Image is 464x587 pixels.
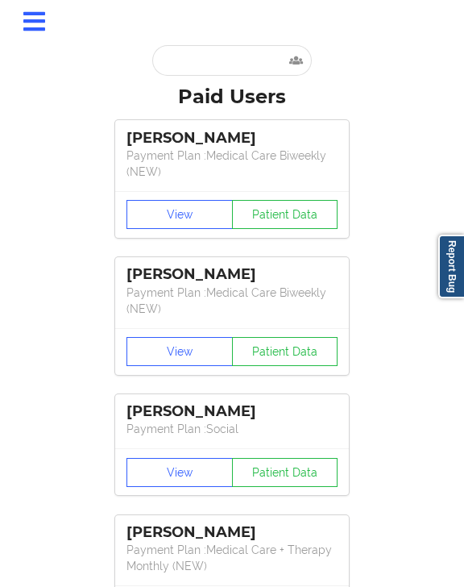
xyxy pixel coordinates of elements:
[126,402,338,421] div: [PERSON_NAME]
[126,148,338,180] p: Payment Plan : Medical Care Biweekly (NEW)
[126,265,338,284] div: [PERSON_NAME]
[126,200,233,229] button: View
[126,337,233,366] button: View
[126,285,338,317] p: Payment Plan : Medical Care Biweekly (NEW)
[232,337,338,366] button: Patient Data
[232,458,338,487] button: Patient Data
[126,129,338,148] div: [PERSON_NAME]
[232,200,338,229] button: Patient Data
[11,85,453,110] div: Paid Users
[126,523,338,542] div: [PERSON_NAME]
[126,421,338,437] p: Payment Plan : Social
[126,542,338,574] p: Payment Plan : Medical Care + Therapy Monthly (NEW)
[126,458,233,487] button: View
